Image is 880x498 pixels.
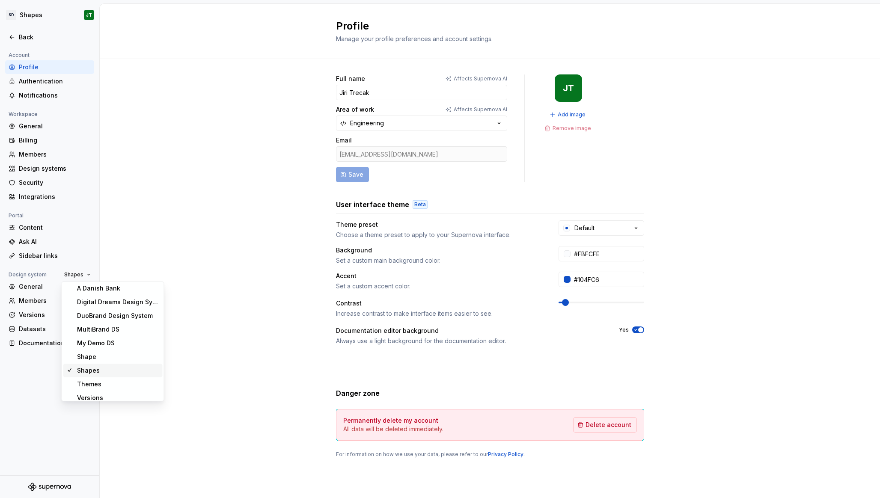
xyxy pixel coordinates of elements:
[19,33,91,41] div: Back
[563,85,574,92] div: JT
[77,311,153,320] div: DuoBrand Design System
[619,326,629,333] label: Yes
[336,299,543,308] div: Contrast
[5,176,94,190] a: Security
[5,336,94,350] a: Documentation
[77,339,115,347] div: My Demo DS
[5,270,50,280] div: Design system
[336,19,634,33] h2: Profile
[19,282,91,291] div: General
[19,311,91,319] div: Versions
[5,133,94,147] a: Billing
[6,10,16,20] div: SD
[5,50,33,60] div: Account
[336,256,543,265] div: Set a custom main background color.
[5,235,94,249] a: Ask AI
[77,353,96,361] div: Shape
[5,190,94,204] a: Integrations
[558,111,586,118] span: Add image
[488,451,523,457] a: Privacy Policy
[5,162,94,175] a: Design systems
[77,366,100,375] div: Shapes
[454,75,507,82] p: Affects Supernova AI
[19,193,91,201] div: Integrations
[336,272,543,280] div: Accent
[336,35,493,42] span: Manage your profile preferences and account settings.
[5,74,94,88] a: Authentication
[5,280,94,293] a: General
[19,339,91,347] div: Documentation
[336,309,543,318] div: Increase contrast to make interface items easier to see.
[343,425,443,433] p: All data will be deleted immediately.
[571,246,644,261] input: #FFFFFF
[19,296,91,305] div: Members
[77,298,159,306] div: Digital Dreams Design System
[19,136,91,145] div: Billing
[77,284,120,293] div: A Danish Bank
[5,221,94,234] a: Content
[19,164,91,173] div: Design systems
[5,322,94,336] a: Datasets
[336,337,604,345] div: Always use a light background for the documentation editor.
[5,148,94,161] a: Members
[86,12,92,18] div: JT
[336,199,409,210] h3: User interface theme
[19,223,91,232] div: Content
[336,231,543,239] div: Choose a theme preset to apply to your Supernova interface.
[77,325,119,334] div: MultiBrand DS
[336,105,374,114] label: Area of work
[336,220,543,229] div: Theme preset
[5,109,41,119] div: Workspace
[559,220,644,236] button: Default
[547,109,589,121] button: Add image
[64,271,83,278] span: Shapes
[5,89,94,102] a: Notifications
[19,122,91,130] div: General
[19,63,91,71] div: Profile
[19,77,91,86] div: Authentication
[19,325,91,333] div: Datasets
[336,451,644,458] div: For information on how we use your data, please refer to our .
[19,150,91,159] div: Members
[5,210,27,221] div: Portal
[571,272,644,287] input: #104FC6
[336,74,365,83] label: Full name
[5,308,94,322] a: Versions
[28,483,71,491] svg: Supernova Logo
[336,246,543,255] div: Background
[19,237,91,246] div: Ask AI
[573,417,637,433] button: Delete account
[20,11,42,19] div: Shapes
[574,224,595,232] div: Default
[19,91,91,100] div: Notifications
[336,136,352,145] label: Email
[77,380,101,388] div: Themes
[454,106,507,113] p: Affects Supernova AI
[413,200,428,209] div: Beta
[336,388,380,398] h3: Danger zone
[586,421,631,429] span: Delete account
[5,60,94,74] a: Profile
[19,252,91,260] div: Sidebar links
[343,416,438,425] h4: Permanently delete my account
[350,119,384,127] div: Engineering
[77,394,103,402] div: Versions
[336,326,604,335] div: Documentation editor background
[336,282,543,290] div: Set a custom accent color.
[5,119,94,133] a: General
[5,294,94,308] a: Members
[19,178,91,187] div: Security
[2,6,98,24] button: SDShapesJT
[5,30,94,44] a: Back
[5,249,94,263] a: Sidebar links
